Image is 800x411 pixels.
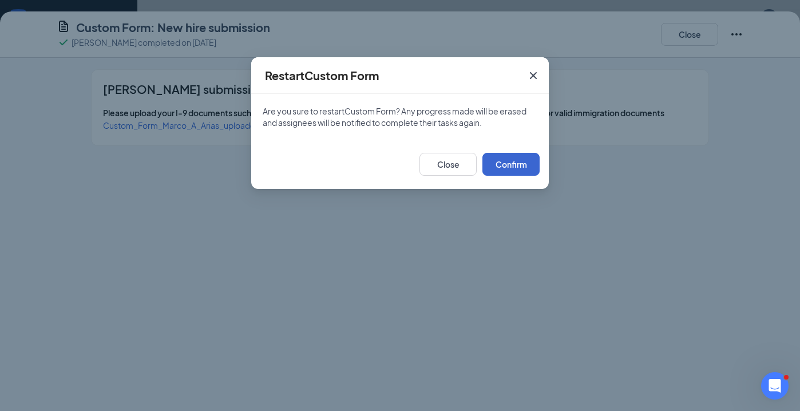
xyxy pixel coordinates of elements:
[263,105,537,128] p: Are you sure to restart Custom Form ? Any progress made will be erased and assignees will be noti...
[761,372,789,400] iframe: Intercom live chat
[526,69,540,82] svg: Cross
[518,57,549,94] button: Close
[482,153,540,176] button: Confirm
[419,153,477,176] button: Close
[265,68,379,84] h4: Restart Custom Form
